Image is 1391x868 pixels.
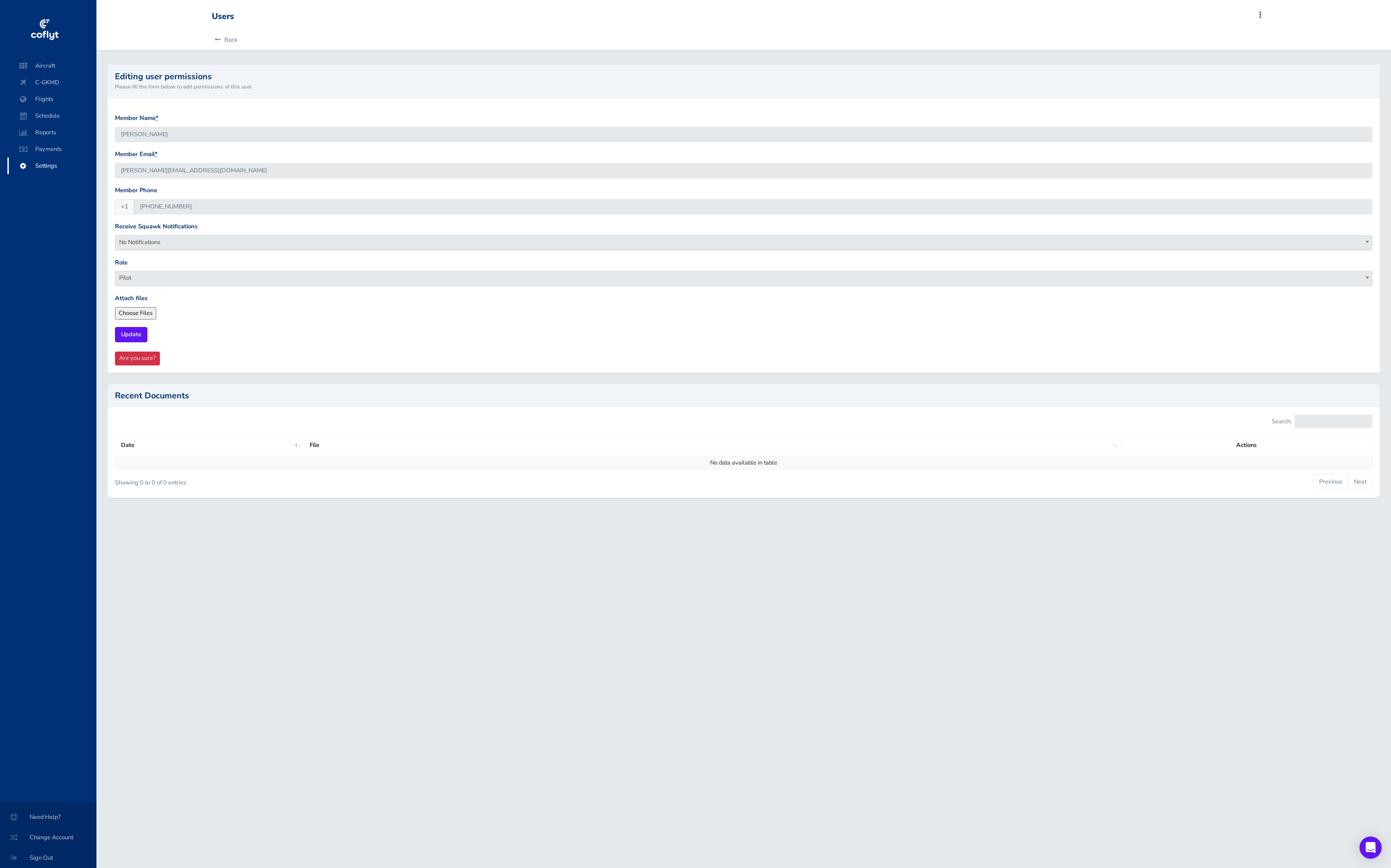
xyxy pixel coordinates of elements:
[304,434,1120,455] th: File: activate to sort column ascending
[115,235,1372,251] span: No Notifications
[115,456,1372,470] td: No data available in table
[17,107,87,124] span: Schedule
[212,30,237,50] a: Back
[1121,434,1372,455] th: Actions
[155,150,158,158] abbr: required
[115,72,1372,81] h2: Editing user permissions
[17,57,87,74] span: Aircraft
[1359,837,1382,859] div: Open Intercom Messenger
[17,74,87,91] span: C-GKMD
[115,473,632,487] div: Showing 0 to 0 of 0 entries
[17,141,87,157] span: Payments
[29,16,60,44] img: coflyt logo
[115,199,134,214] span: +1
[1272,415,1372,428] label: Search:
[17,124,87,141] span: Reports
[115,294,147,303] label: Attach files
[212,12,234,22] div: Users
[115,352,160,365] a: Are you sure?
[17,157,87,174] span: Settings
[11,829,85,846] span: Change Account
[115,186,157,195] label: Member Phone
[115,150,158,159] label: Member Email
[1295,415,1372,428] input: Search:
[115,82,1372,91] small: Please fill the form below to edit permissions of this user
[115,271,1372,284] span: Pilot
[11,849,85,866] span: Sign Out
[17,91,87,107] span: Flights
[11,809,85,825] span: Need Help?
[115,113,159,123] label: Member Name
[115,271,1372,286] span: Pilot
[115,391,1372,400] h2: Recent Documents
[156,114,159,122] abbr: required
[115,236,1372,249] span: No Notifications
[115,258,127,268] label: Role
[115,434,304,455] th: Date: activate to sort column descending
[115,222,197,232] label: Receive Squawk Notifications
[115,327,147,342] input: Update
